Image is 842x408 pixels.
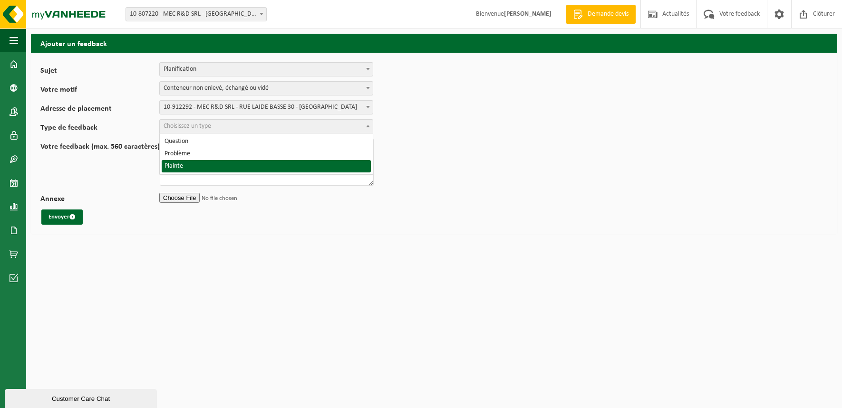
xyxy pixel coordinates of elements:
[40,67,159,76] label: Sujet
[126,8,266,21] span: 10-807220 - MEC R&D SRL - FOSSES-LA-VILLE
[162,135,371,148] li: Question
[40,124,159,133] label: Type de feedback
[159,62,373,76] span: Planification
[162,148,371,160] li: Problème
[31,34,837,52] h2: Ajouter un feedback
[126,7,267,21] span: 10-807220 - MEC R&D SRL - FOSSES-LA-VILLE
[160,101,373,114] span: 10-912292 - MEC R&D SRL - RUE LAIDE BASSE 30 - FOSSES-LA-VILLE
[566,5,636,24] a: Demande devis
[40,105,159,114] label: Adresse de placement
[162,160,371,172] li: Plainte
[40,86,159,95] label: Votre motif
[5,387,159,408] iframe: chat widget
[164,123,211,130] span: Choisissez un type
[159,81,373,95] span: Conteneur non enlevé, échangé ou vidé
[40,195,159,205] label: Annexe
[41,209,83,225] button: Envoyer
[40,143,160,186] label: Votre feedback (max. 560 caractères)
[159,100,373,114] span: 10-912292 - MEC R&D SRL - RUE LAIDE BASSE 30 - FOSSES-LA-VILLE
[160,63,373,76] span: Planification
[504,10,552,18] strong: [PERSON_NAME]
[160,82,373,95] span: Conteneur non enlevé, échangé ou vidé
[585,9,631,19] span: Demande devis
